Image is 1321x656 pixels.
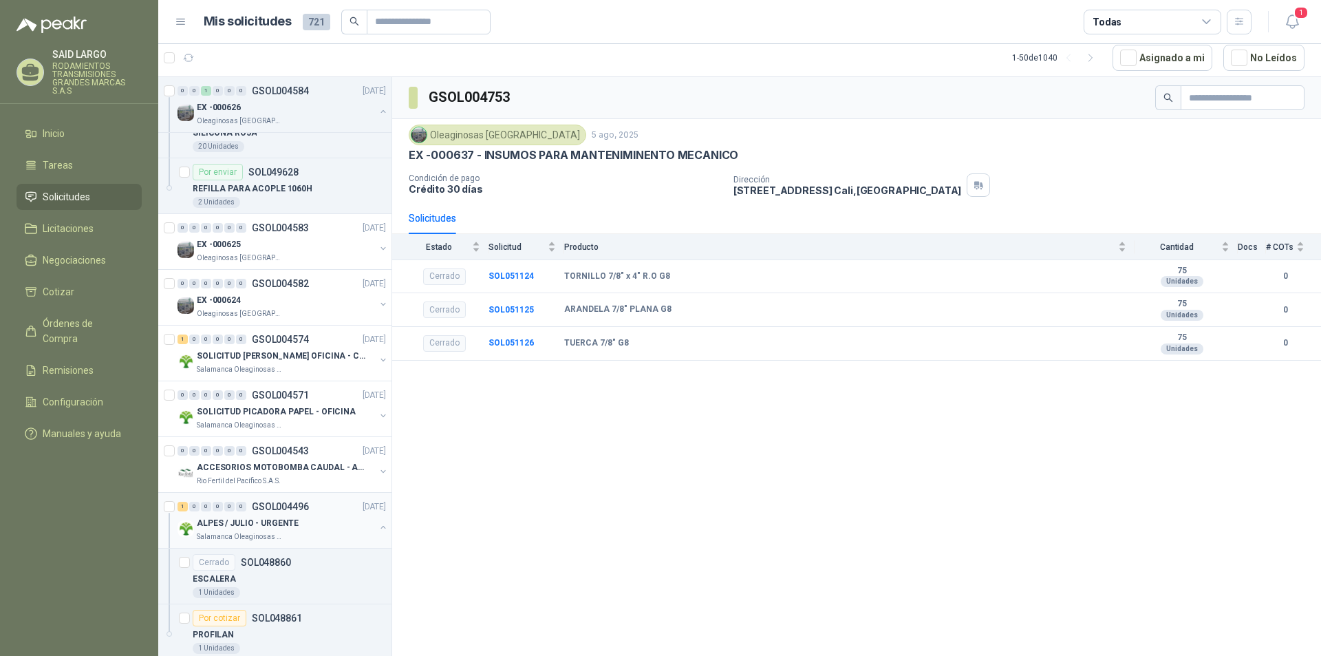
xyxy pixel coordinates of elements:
th: # COTs [1266,234,1321,260]
p: Rio Fertil del Pacífico S.A.S. [197,476,281,487]
img: Company Logo [178,409,194,425]
span: Estado [409,242,469,252]
div: 0 [178,446,188,456]
span: Inicio [43,126,65,141]
div: 0 [224,86,235,96]
th: Estado [392,234,488,260]
img: Logo peakr [17,17,87,33]
div: Cerrado [423,335,466,352]
p: SAID LARGO [52,50,142,59]
a: 0 0 0 0 0 0 GSOL004543[DATE] Company LogoACCESORIOS MOTOBOMBA CAUDAL - ARENALRio Fertil del Pacíf... [178,443,389,487]
p: SOL048860 [241,558,291,567]
p: SILICONA ROJA [193,127,257,140]
div: 0 [236,446,246,456]
div: 0 [201,502,211,511]
p: Condición de pago [409,173,722,183]
button: 1 [1280,10,1304,34]
h3: GSOL004753 [429,87,512,108]
img: Company Logo [178,242,194,258]
span: Tareas [43,158,73,173]
a: Licitaciones [17,215,142,242]
div: 0 [178,279,188,288]
th: Cantidad [1135,234,1238,260]
span: # COTs [1266,242,1293,252]
div: 1 [178,335,188,344]
div: 0 [189,335,200,344]
th: Solicitud [488,234,564,260]
p: Oleaginosas [GEOGRAPHIC_DATA] [197,116,283,127]
b: TUERCA 7/8" G8 [564,338,629,349]
div: 0 [189,502,200,511]
p: [DATE] [363,222,386,235]
div: 0 [236,335,246,344]
img: Company Logo [178,465,194,481]
p: Dirección [733,175,962,184]
button: Asignado a mi [1113,45,1212,71]
a: SOL051125 [488,305,534,315]
div: 0 [213,86,223,96]
p: ALPES / JULIO - URGENTE [197,517,299,530]
div: 0 [224,335,235,344]
p: SOLICITUD PICADORA PAPEL - OFICINA [197,405,356,419]
div: 0 [189,446,200,456]
div: Cerrado [193,554,235,571]
a: Manuales y ayuda [17,421,142,447]
div: 0 [224,223,235,233]
th: Docs [1238,234,1266,260]
span: search [1163,93,1173,103]
div: 1 Unidades [193,587,240,598]
div: 0 [236,86,246,96]
div: 0 [224,502,235,511]
p: GSOL004584 [252,86,309,96]
div: 0 [213,223,223,233]
div: 0 [189,279,200,288]
span: Licitaciones [43,221,94,236]
p: Salamanca Oleaginosas SAS [197,420,283,431]
div: Unidades [1161,276,1203,287]
p: RODAMIENTOS TRANSMISIONES GRANDES MARCAS S.A.S [52,62,142,95]
p: GSOL004543 [252,446,309,456]
a: CerradoSOL048860ESCALERA1 Unidades [158,549,391,604]
img: Company Logo [178,353,194,370]
span: search [350,17,359,26]
a: Solicitudes [17,184,142,210]
p: Crédito 30 días [409,183,722,195]
b: 0 [1266,304,1304,317]
div: 0 [189,223,200,233]
b: SOL051126 [488,338,534,348]
p: GSOL004496 [252,502,309,511]
b: SOL051124 [488,271,534,281]
p: [DATE] [363,389,386,402]
div: 1 Unidades [193,643,240,654]
p: [DATE] [363,500,386,514]
p: EX -000624 [197,294,241,307]
b: TORNILLO 7/8" x 4" R.O G8 [564,271,670,282]
div: 0 [213,502,223,511]
span: 1 [1293,6,1309,19]
div: 0 [213,335,223,344]
div: 0 [224,446,235,456]
p: SOL049628 [248,167,299,177]
b: 75 [1135,266,1229,277]
div: Cerrado [423,301,466,318]
p: EX -000626 [197,101,241,114]
div: 20 Unidades [193,141,244,152]
p: EX -000625 [197,238,241,251]
div: 0 [178,223,188,233]
b: 0 [1266,270,1304,283]
button: No Leídos [1223,45,1304,71]
p: SOLICITUD [PERSON_NAME] OFICINA - CALI [197,350,368,363]
div: 0 [201,223,211,233]
a: 1 0 0 0 0 0 GSOL004496[DATE] Company LogoALPES / JULIO - URGENTESalamanca Oleaginosas SAS [178,498,389,542]
a: Tareas [17,152,142,178]
h1: Mis solicitudes [204,12,292,32]
p: Oleaginosas [GEOGRAPHIC_DATA] [197,308,283,319]
p: EX -000637 - INSUMOS PARA MANTENIMINENTO MECANICO [409,148,738,162]
p: 5 ago, 2025 [592,129,638,142]
div: 0 [201,279,211,288]
p: REFILLA PARA ACOPLE 1060H [193,182,312,195]
div: Cerrado [423,268,466,285]
div: 0 [224,390,235,400]
div: Unidades [1161,310,1203,321]
a: Negociaciones [17,247,142,273]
